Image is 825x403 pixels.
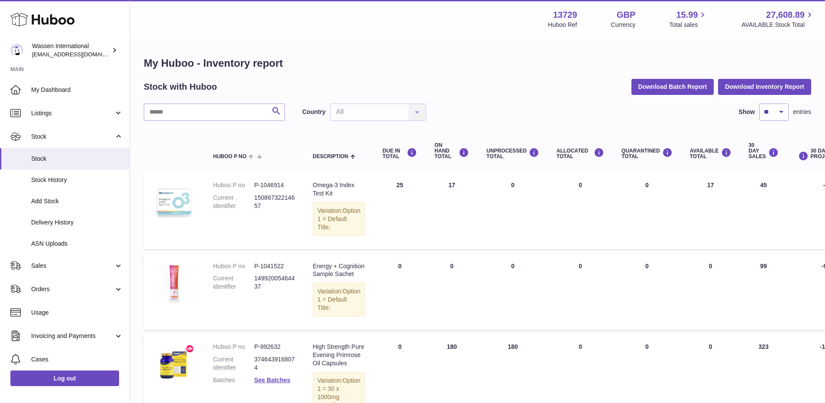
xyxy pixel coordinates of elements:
[213,181,254,189] dt: Huboo P no
[31,285,114,293] span: Orders
[213,343,254,351] dt: Huboo P no
[254,355,295,372] dd: 3746439168074
[382,148,417,159] div: DUE IN TOTAL
[478,172,548,249] td: 0
[144,81,217,93] h2: Stock with Huboo
[31,262,114,270] span: Sales
[553,9,577,21] strong: 13729
[254,343,295,351] dd: P-992632
[31,86,123,94] span: My Dashboard
[32,51,127,58] span: [EMAIL_ADDRESS][DOMAIN_NAME]
[766,9,805,21] span: 27,608.89
[10,44,23,57] img: internationalsupplychain@wassen.com
[548,253,613,330] td: 0
[631,79,714,94] button: Download Batch Report
[31,155,123,163] span: Stock
[681,172,740,249] td: 17
[254,194,295,210] dd: 15086732214657
[690,148,731,159] div: AVAILABLE Total
[31,240,123,248] span: ASN Uploads
[478,253,548,330] td: 0
[645,263,649,270] span: 0
[31,197,123,205] span: Add Stock
[676,9,698,21] span: 15.99
[31,332,114,340] span: Invoicing and Payments
[374,172,426,249] td: 25
[317,207,360,231] span: Option 1 = Default Title;
[313,262,365,279] div: Energy + Cognition Sample Sachet
[213,262,254,270] dt: Huboo P no
[749,143,779,160] div: 30 DAY SALES
[645,182,649,188] span: 0
[645,343,649,350] span: 0
[669,21,708,29] span: Total sales
[32,42,110,58] div: Wassen International
[741,9,815,29] a: 27,608.89 AVAILABLE Stock Total
[739,108,755,116] label: Show
[740,172,787,249] td: 45
[556,148,604,159] div: ALLOCATED Total
[317,288,360,311] span: Option 1 = Default Title;
[313,283,365,317] div: Variation:
[548,21,577,29] div: Huboo Ref
[213,274,254,291] dt: Current identifier
[31,176,123,184] span: Stock History
[617,9,635,21] strong: GBP
[144,56,811,70] h1: My Huboo - Inventory report
[741,21,815,29] span: AVAILABLE Stock Total
[621,148,673,159] div: QUARANTINED Total
[31,309,123,317] span: Usage
[548,172,613,249] td: 0
[611,21,636,29] div: Currency
[669,9,708,29] a: 15.99 Total sales
[681,253,740,330] td: 0
[426,253,478,330] td: 0
[374,253,426,330] td: 0
[31,133,114,141] span: Stock
[31,355,123,364] span: Cases
[718,79,811,94] button: Download Inventory Report
[302,108,326,116] label: Country
[254,262,295,270] dd: P-1041522
[254,274,295,291] dd: 14992005464437
[213,194,254,210] dt: Current identifier
[152,262,196,305] img: product image
[213,376,254,384] dt: Batches
[254,377,290,383] a: See Batches
[793,108,811,116] span: entries
[213,355,254,372] dt: Current identifier
[152,343,196,386] img: product image
[31,109,114,117] span: Listings
[254,181,295,189] dd: P-1046914
[486,148,539,159] div: UNPROCESSED Total
[434,143,469,160] div: ON HAND Total
[740,253,787,330] td: 99
[426,172,478,249] td: 17
[313,181,365,198] div: Omega-3 Index Test Kit
[213,154,246,159] span: Huboo P no
[152,181,196,224] img: product image
[313,154,348,159] span: Description
[313,202,365,236] div: Variation:
[31,218,123,227] span: Delivery History
[10,370,119,386] a: Log out
[313,343,365,367] div: High Strength Pure Evening Primrose Oil Capsules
